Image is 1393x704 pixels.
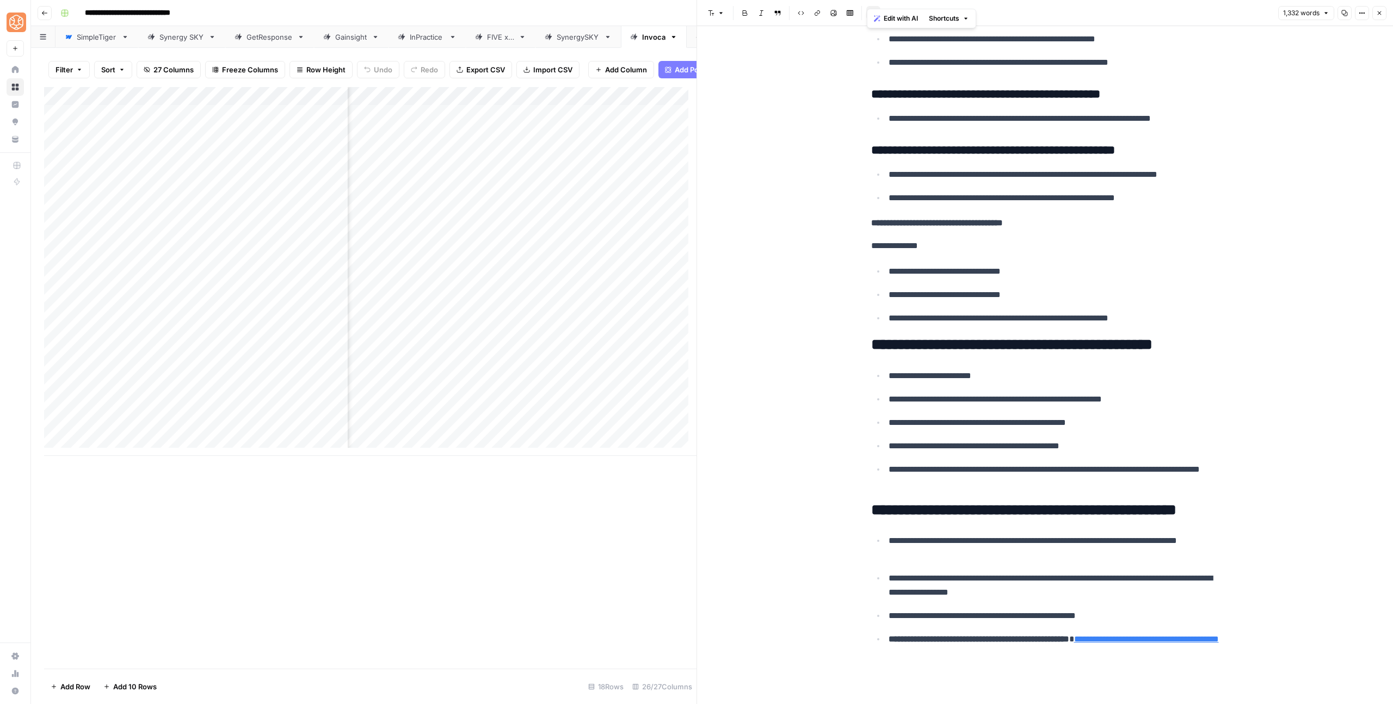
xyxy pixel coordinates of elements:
[153,64,194,75] span: 27 Columns
[7,647,24,665] a: Settings
[101,64,115,75] span: Sort
[389,26,466,48] a: InPractice
[516,61,580,78] button: Import CSV
[449,61,512,78] button: Export CSV
[222,64,278,75] span: Freeze Columns
[94,61,132,78] button: Sort
[137,61,201,78] button: 27 Columns
[404,61,445,78] button: Redo
[557,32,600,42] div: SynergySKY
[410,32,445,42] div: InPractice
[466,64,505,75] span: Export CSV
[7,131,24,148] a: Your Data
[7,113,24,131] a: Opportunities
[7,9,24,36] button: Workspace: SimpleTiger
[289,61,353,78] button: Row Height
[675,64,734,75] span: Add Power Agent
[687,26,777,48] a: EmpowerEMR
[306,64,346,75] span: Row Height
[7,78,24,96] a: Browse
[658,61,741,78] button: Add Power Agent
[205,61,285,78] button: Freeze Columns
[225,26,314,48] a: GetResponse
[884,14,918,23] span: Edit with AI
[584,678,628,695] div: 18 Rows
[60,681,90,692] span: Add Row
[56,26,138,48] a: SimpleTiger
[605,64,647,75] span: Add Column
[374,64,392,75] span: Undo
[314,26,389,48] a: Gainsight
[77,32,117,42] div: SimpleTiger
[48,61,90,78] button: Filter
[7,665,24,682] a: Usage
[642,32,665,42] div: Invoca
[7,13,26,32] img: SimpleTiger Logo
[246,32,293,42] div: GetResponse
[335,32,367,42] div: Gainsight
[1283,8,1320,18] span: 1,332 words
[621,26,687,48] a: Invoca
[138,26,225,48] a: Synergy SKY
[357,61,399,78] button: Undo
[487,32,514,42] div: FIVE x 5
[533,64,572,75] span: Import CSV
[421,64,438,75] span: Redo
[44,678,97,695] button: Add Row
[628,678,696,695] div: 26/27 Columns
[113,681,157,692] span: Add 10 Rows
[870,11,922,26] button: Edit with AI
[56,64,73,75] span: Filter
[924,11,973,26] button: Shortcuts
[588,61,654,78] button: Add Column
[7,96,24,113] a: Insights
[929,14,959,23] span: Shortcuts
[466,26,535,48] a: FIVE x 5
[7,682,24,700] button: Help + Support
[535,26,621,48] a: SynergySKY
[97,678,163,695] button: Add 10 Rows
[7,61,24,78] a: Home
[1278,6,1334,20] button: 1,332 words
[159,32,204,42] div: Synergy SKY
